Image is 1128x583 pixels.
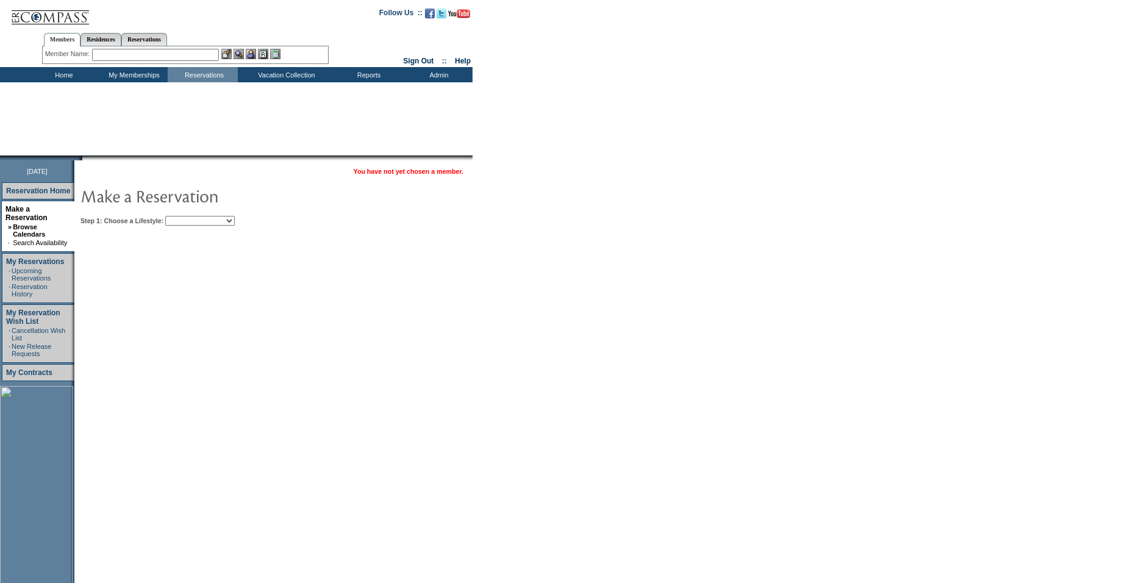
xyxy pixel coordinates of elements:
[80,217,163,224] b: Step 1: Choose a Lifestyle:
[234,49,244,59] img: View
[9,267,10,282] td: ·
[448,12,470,20] a: Subscribe to our YouTube Channel
[45,49,92,59] div: Member Name:
[168,67,238,82] td: Reservations
[258,49,268,59] img: Reservations
[448,9,470,18] img: Subscribe to our YouTube Channel
[437,12,446,20] a: Follow us on Twitter
[80,33,121,46] a: Residences
[80,184,324,208] img: pgTtlMakeReservation.gif
[6,187,70,195] a: Reservation Home
[12,283,48,298] a: Reservation History
[379,7,423,22] td: Follow Us ::
[354,168,463,175] span: You have not yet chosen a member.
[8,239,12,246] td: ·
[27,168,48,175] span: [DATE]
[6,257,64,266] a: My Reservations
[437,9,446,18] img: Follow us on Twitter
[455,57,471,65] a: Help
[6,309,60,326] a: My Reservation Wish List
[5,205,48,222] a: Make a Reservation
[238,67,332,82] td: Vacation Collection
[9,283,10,298] td: ·
[403,57,434,65] a: Sign Out
[121,33,167,46] a: Reservations
[270,49,280,59] img: b_calculator.gif
[13,239,67,246] a: Search Availability
[44,33,81,46] a: Members
[246,49,256,59] img: Impersonate
[442,57,447,65] span: ::
[12,343,51,357] a: New Release Requests
[12,327,65,342] a: Cancellation Wish List
[332,67,402,82] td: Reports
[27,67,98,82] td: Home
[13,223,45,238] a: Browse Calendars
[98,67,168,82] td: My Memberships
[221,49,232,59] img: b_edit.gif
[6,368,52,377] a: My Contracts
[9,327,10,342] td: ·
[8,223,12,231] b: »
[12,267,51,282] a: Upcoming Reservations
[402,67,473,82] td: Admin
[425,12,435,20] a: Become our fan on Facebook
[425,9,435,18] img: Become our fan on Facebook
[78,156,82,160] img: promoShadowLeftCorner.gif
[9,343,10,357] td: ·
[82,156,84,160] img: blank.gif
